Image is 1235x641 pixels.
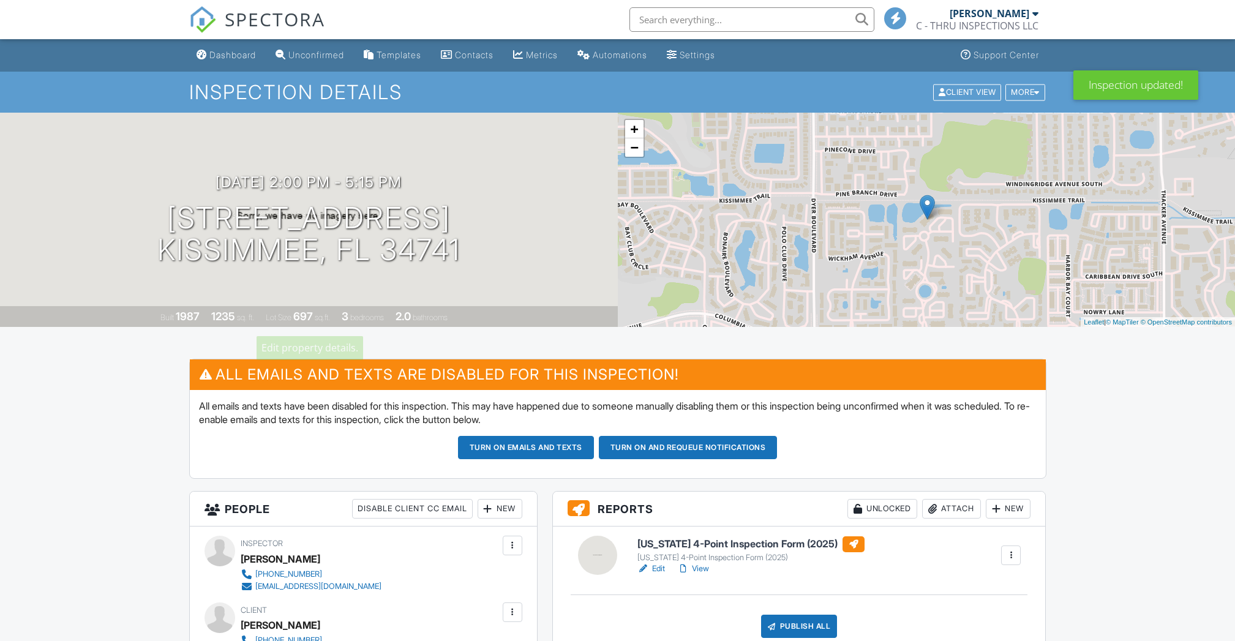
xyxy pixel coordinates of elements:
[396,310,411,323] div: 2.0
[572,44,652,67] a: Automations (Basic)
[1081,317,1235,328] div: |
[225,6,325,32] span: SPECTORA
[933,84,1001,100] div: Client View
[508,44,563,67] a: Metrics
[241,605,267,615] span: Client
[211,310,235,323] div: 1235
[176,310,200,323] div: 1987
[478,499,522,519] div: New
[241,550,320,568] div: [PERSON_NAME]
[637,553,865,563] div: [US_STATE] 4-Point Inspection Form (2025)
[157,202,460,267] h1: [STREET_ADDRESS] Kissimmee, FL 34741
[377,50,421,60] div: Templates
[271,44,349,67] a: Unconfirmed
[190,359,1046,389] h3: All emails and texts are disabled for this inspection!
[352,499,473,519] div: Disable Client CC Email
[956,44,1044,67] a: Support Center
[677,563,709,575] a: View
[189,81,1046,103] h1: Inspection Details
[916,20,1038,32] div: C - THRU INSPECTIONS LLC
[986,499,1030,519] div: New
[593,50,647,60] div: Automations
[974,50,1039,60] div: Support Center
[350,313,384,322] span: bedrooms
[458,436,594,459] button: Turn on emails and texts
[637,563,665,575] a: Edit
[761,615,838,638] div: Publish All
[315,313,330,322] span: sq.ft.
[455,50,494,60] div: Contacts
[189,17,325,42] a: SPECTORA
[1005,84,1045,100] div: More
[637,536,865,552] h6: [US_STATE] 4-Point Inspection Form (2025)
[189,6,216,33] img: The Best Home Inspection Software - Spectora
[1084,318,1104,326] a: Leaflet
[241,539,283,548] span: Inspector
[255,582,381,591] div: [EMAIL_ADDRESS][DOMAIN_NAME]
[255,569,322,579] div: [PHONE_NUMBER]
[216,174,402,190] h3: [DATE] 2:00 pm - 5:15 pm
[342,310,348,323] div: 3
[241,616,320,634] div: [PERSON_NAME]
[288,50,344,60] div: Unconfirmed
[192,44,261,67] a: Dashboard
[625,120,644,138] a: Zoom in
[662,44,720,67] a: Settings
[1106,318,1139,326] a: © MapTiler
[637,536,865,563] a: [US_STATE] 4-Point Inspection Form (2025) [US_STATE] 4-Point Inspection Form (2025)
[190,492,537,527] h3: People
[553,492,1046,527] h3: Reports
[932,87,1004,96] a: Client View
[199,399,1037,427] p: All emails and texts have been disabled for this inspection. This may have happened due to someon...
[160,313,174,322] span: Built
[209,50,256,60] div: Dashboard
[680,50,715,60] div: Settings
[436,44,498,67] a: Contacts
[625,138,644,157] a: Zoom out
[922,499,981,519] div: Attach
[599,436,778,459] button: Turn on and Requeue Notifications
[1141,318,1232,326] a: © OpenStreetMap contributors
[266,313,291,322] span: Lot Size
[847,499,917,519] div: Unlocked
[241,568,381,580] a: [PHONE_NUMBER]
[237,313,254,322] span: sq. ft.
[359,44,426,67] a: Templates
[413,313,448,322] span: bathrooms
[526,50,558,60] div: Metrics
[629,7,874,32] input: Search everything...
[1073,70,1198,100] div: Inspection updated!
[950,7,1029,20] div: [PERSON_NAME]
[293,310,313,323] div: 697
[241,580,381,593] a: [EMAIL_ADDRESS][DOMAIN_NAME]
